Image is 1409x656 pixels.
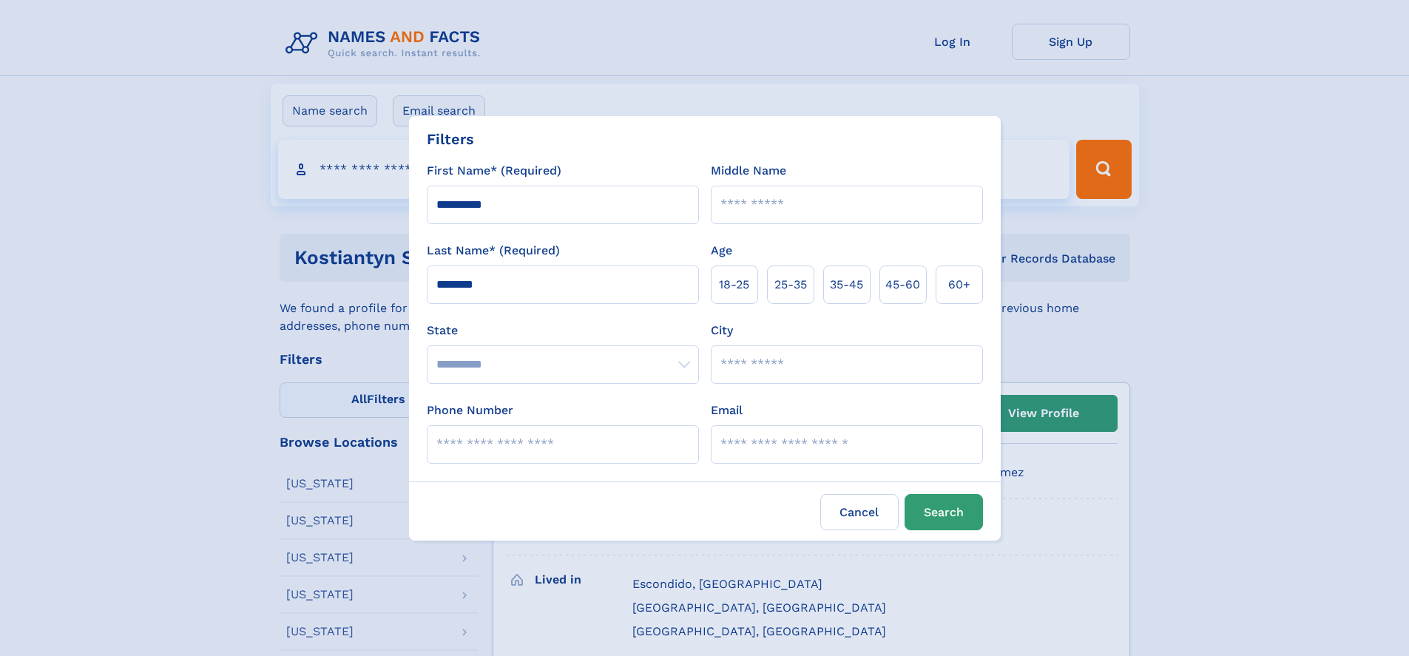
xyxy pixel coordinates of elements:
[711,242,732,260] label: Age
[711,322,733,339] label: City
[948,276,970,294] span: 60+
[830,276,863,294] span: 35‑45
[427,128,474,150] div: Filters
[885,276,920,294] span: 45‑60
[905,494,983,530] button: Search
[711,402,743,419] label: Email
[427,162,561,180] label: First Name* (Required)
[820,494,899,530] label: Cancel
[427,402,513,419] label: Phone Number
[427,242,560,260] label: Last Name* (Required)
[711,162,786,180] label: Middle Name
[774,276,807,294] span: 25‑35
[427,322,699,339] label: State
[719,276,749,294] span: 18‑25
